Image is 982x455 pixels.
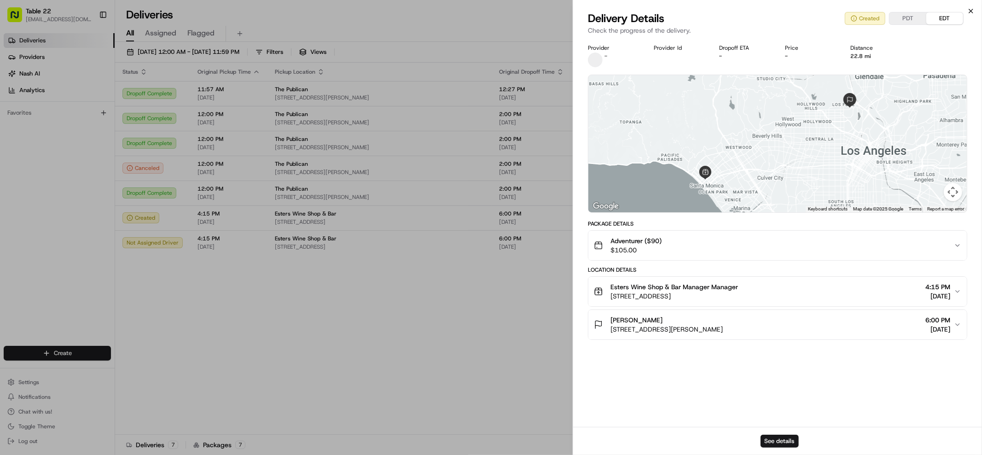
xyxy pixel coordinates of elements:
[81,143,100,150] span: [DATE]
[81,168,100,175] span: [DATE]
[18,143,26,151] img: 1736555255976-a54dd68f-1ca7-489b-9aae-adbdc363a1c4
[654,44,705,52] div: Provider Id
[9,88,26,105] img: 1736555255976-a54dd68f-1ca7-489b-9aae-adbdc363a1c4
[785,44,836,52] div: Price
[588,231,967,260] button: Adventurer ($90)$105.00
[9,37,168,52] p: Welcome 👋
[610,236,662,245] span: Adventurer ($90)
[41,97,127,105] div: We're available if you need us!
[610,292,738,301] span: [STREET_ADDRESS]
[785,52,836,60] div: -
[761,435,799,448] button: See details
[588,44,639,52] div: Provider
[588,277,967,306] button: Esters Wine Shop & Bar Manager Manager[STREET_ADDRESS]4:15 PM[DATE]
[6,202,74,219] a: 📗Knowledge Base
[588,310,967,339] button: [PERSON_NAME][STREET_ADDRESS][PERSON_NAME]6:00 PM[DATE]
[591,200,621,212] a: Open this area in Google Maps (opens a new window)
[610,245,662,255] span: $105.00
[610,315,662,325] span: [PERSON_NAME]
[74,202,151,219] a: 💻API Documentation
[720,44,771,52] div: Dropoff ETA
[853,206,903,211] span: Map data ©2025 Google
[76,168,80,175] span: •
[925,282,950,292] span: 4:15 PM
[18,168,26,175] img: 1736555255976-a54dd68f-1ca7-489b-9aae-adbdc363a1c4
[720,52,771,60] div: -
[925,325,950,334] span: [DATE]
[87,206,148,215] span: API Documentation
[610,325,723,334] span: [STREET_ADDRESS][PERSON_NAME]
[909,206,922,211] a: Terms
[143,118,168,129] button: See all
[18,206,70,215] span: Knowledge Base
[65,228,111,235] a: Powered byPylon
[29,143,75,150] span: [PERSON_NAME]
[927,206,964,211] a: Report a map error
[9,134,24,149] img: Masood Aslam
[925,292,950,301] span: [DATE]
[41,88,151,97] div: Start new chat
[588,11,664,26] span: Delivery Details
[9,207,17,214] div: 📗
[19,88,36,105] img: 8571987876998_91fb9ceb93ad5c398215_72.jpg
[24,59,152,69] input: Clear
[78,207,85,214] div: 💻
[944,183,962,201] button: Map camera controls
[92,228,111,235] span: Pylon
[9,9,28,28] img: Nash
[9,159,24,174] img: Angelique Valdez
[76,143,80,150] span: •
[591,200,621,212] img: Google
[808,206,848,212] button: Keyboard shortcuts
[29,168,75,175] span: [PERSON_NAME]
[604,52,607,60] span: -
[588,266,967,274] div: Location Details
[588,26,967,35] p: Check the progress of the delivery.
[9,120,59,127] div: Past conversations
[157,91,168,102] button: Start new chat
[610,282,738,292] span: Esters Wine Shop & Bar Manager Manager
[851,44,902,52] div: Distance
[845,12,885,25] button: Created
[925,315,950,325] span: 6:00 PM
[889,12,926,24] button: PDT
[588,220,967,227] div: Package Details
[851,52,902,60] div: 22.8 mi
[926,12,963,24] button: EDT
